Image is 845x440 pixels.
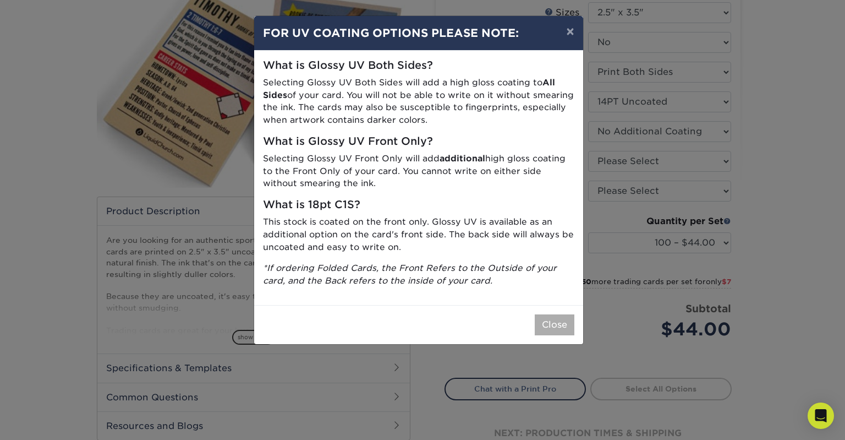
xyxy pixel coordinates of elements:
[535,314,574,335] button: Close
[263,263,557,286] i: *If ordering Folded Cards, the Front Refers to the Outside of your card, and the Back refers to t...
[263,25,574,41] h4: FOR UV COATING OPTIONS PLEASE NOTE:
[263,77,555,100] strong: All Sides
[263,153,574,190] p: Selecting Glossy UV Front Only will add high gloss coating to the Front Only of your card. You ca...
[263,199,574,211] h5: What is 18pt C1S?
[557,16,583,47] button: ×
[263,216,574,253] p: This stock is coated on the front only. Glossy UV is available as an additional option on the car...
[263,77,574,127] p: Selecting Glossy UV Both Sides will add a high gloss coating to of your card. You will not be abl...
[263,135,574,148] h5: What is Glossy UV Front Only?
[808,403,834,429] div: Open Intercom Messenger
[263,59,574,72] h5: What is Glossy UV Both Sides?
[440,153,485,164] strong: additional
